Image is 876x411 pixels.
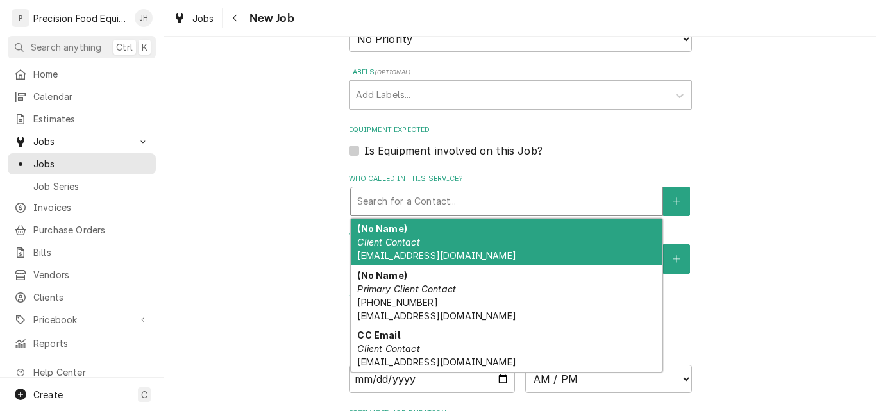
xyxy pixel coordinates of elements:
a: Home [8,63,156,85]
div: JH [135,9,153,27]
div: Labels [349,67,692,109]
button: Navigate back [225,8,246,28]
span: Pricebook [33,313,130,326]
input: Date [349,365,516,393]
span: Purchase Orders [33,223,149,237]
span: Clients [33,290,149,304]
div: Precision Food Equipment LLC [33,12,128,25]
a: Purchase Orders [8,219,156,240]
label: Is Equipment involved on this Job? [364,143,543,158]
em: Client Contact [357,237,419,247]
span: Home [33,67,149,81]
svg: Create New Contact [673,255,680,264]
span: Invoices [33,201,149,214]
a: Jobs [168,8,219,29]
svg: Create New Contact [673,197,680,206]
label: Equipment Expected [349,125,692,135]
button: Search anythingCtrlK [8,36,156,58]
div: Who called in this service? [349,174,692,215]
span: Bills [33,246,149,259]
a: Go to Help Center [8,362,156,383]
span: Vendors [33,268,149,281]
button: Create New Contact [663,244,690,274]
label: Attachments [349,289,692,299]
span: Jobs [33,157,149,171]
a: Bills [8,242,156,263]
label: Who called in this service? [349,174,692,184]
span: [EMAIL_ADDRESS][DOMAIN_NAME] [357,250,516,261]
span: Help Center [33,365,148,379]
div: Estimated Arrival Time [349,347,692,392]
div: Attachments [349,289,692,331]
a: Estimates [8,108,156,130]
span: [EMAIL_ADDRESS][DOMAIN_NAME] [357,356,516,367]
button: Create New Contact [663,187,690,216]
label: Who should the tech(s) ask for? [349,231,692,242]
a: Jobs [8,153,156,174]
a: Reports [8,333,156,354]
span: K [142,40,147,54]
label: Estimated Arrival Time [349,347,692,357]
span: C [141,388,147,401]
span: Calendar [33,90,149,103]
span: New Job [246,10,294,27]
em: Client Contact [357,343,419,354]
em: Primary Client Contact [357,283,456,294]
strong: (No Name) [357,223,407,234]
label: Labels [349,67,692,78]
span: Estimates [33,112,149,126]
a: Vendors [8,264,156,285]
a: Go to Pricebook [8,309,156,330]
a: Calendar [8,86,156,107]
a: Invoices [8,197,156,218]
div: Equipment Expected [349,125,692,158]
a: Clients [8,287,156,308]
span: Jobs [33,135,130,148]
div: Jason Hertel's Avatar [135,9,153,27]
span: [PHONE_NUMBER] [EMAIL_ADDRESS][DOMAIN_NAME] [357,297,516,321]
a: Go to Jobs [8,131,156,152]
a: Job Series [8,176,156,197]
span: Jobs [192,12,214,25]
span: ( optional ) [375,69,410,76]
span: Reports [33,337,149,350]
span: Search anything [31,40,101,54]
span: Create [33,389,63,400]
strong: (No Name) [357,270,407,281]
span: Job Series [33,180,149,193]
span: Ctrl [116,40,133,54]
div: P [12,9,29,27]
strong: CC Email [357,330,400,340]
select: Time Select [525,365,692,393]
div: Who should the tech(s) ask for? [349,231,692,273]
